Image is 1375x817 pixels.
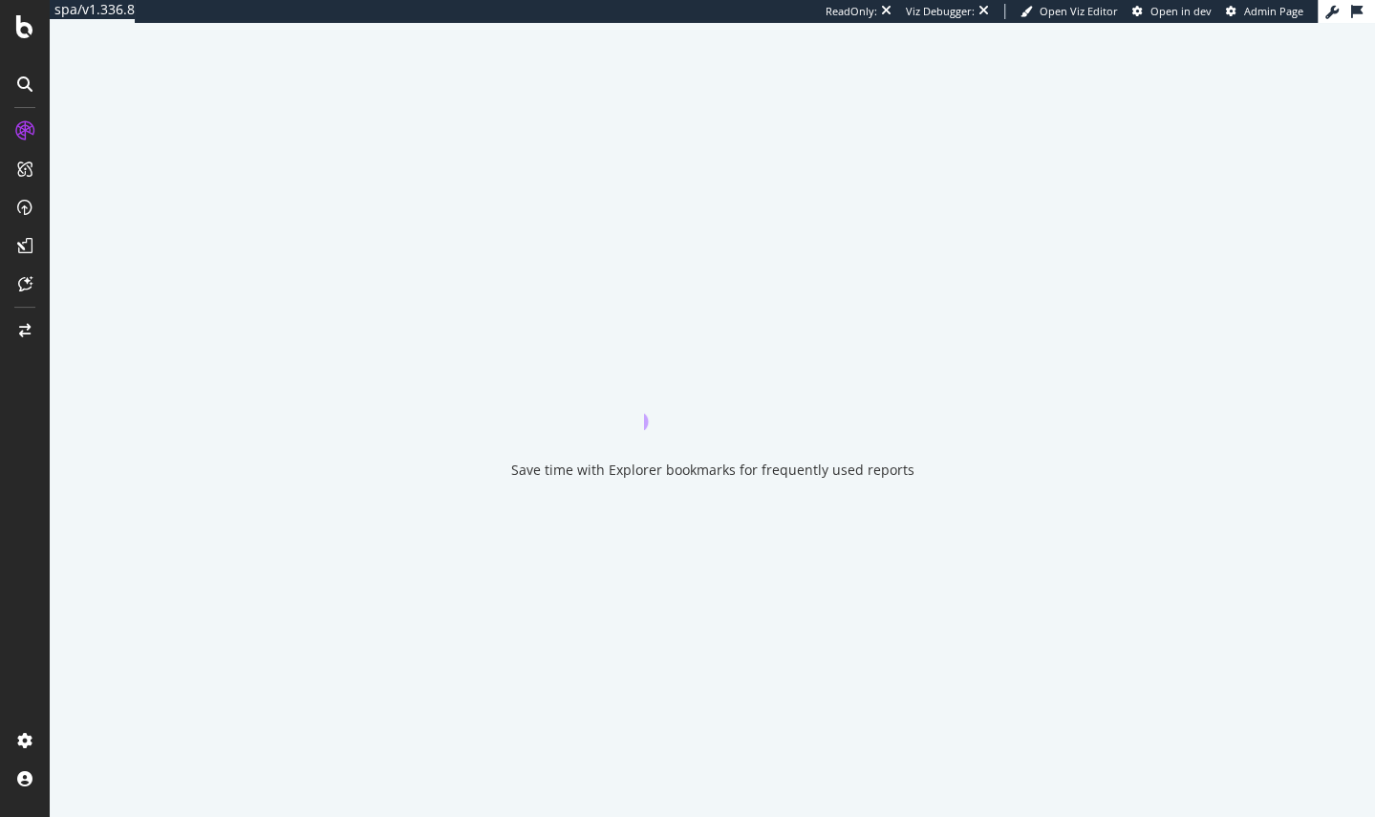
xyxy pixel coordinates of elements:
[1226,4,1303,19] a: Admin Page
[511,461,914,480] div: Save time with Explorer bookmarks for frequently used reports
[1040,4,1118,18] span: Open Viz Editor
[644,361,782,430] div: animation
[826,4,877,19] div: ReadOnly:
[1150,4,1212,18] span: Open in dev
[1132,4,1212,19] a: Open in dev
[906,4,975,19] div: Viz Debugger:
[1244,4,1303,18] span: Admin Page
[1021,4,1118,19] a: Open Viz Editor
